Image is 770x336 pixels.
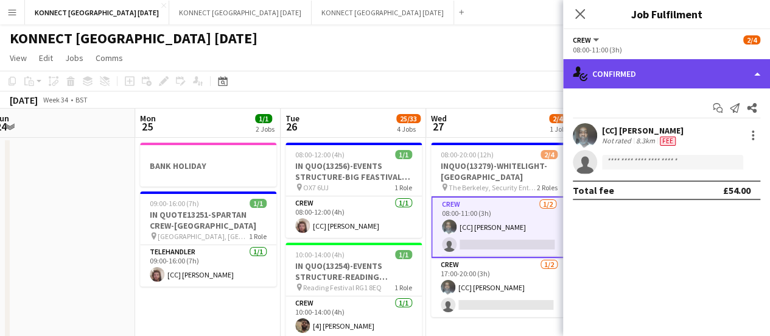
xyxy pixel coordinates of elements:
[449,183,537,192] span: The Berkeley, Security Entrance , [STREET_ADDRESS]
[295,250,345,259] span: 10:00-14:00 (4h)
[249,232,267,241] span: 1 Role
[657,136,678,146] div: Crew has different fees then in role
[431,196,567,258] app-card-role: Crew1/208:00-11:00 (3h)[CC] [PERSON_NAME]
[394,183,412,192] span: 1 Role
[429,120,447,134] span: 27
[250,199,267,208] span: 1/1
[723,184,751,196] div: £54.00
[395,150,412,159] span: 1/1
[25,1,169,24] button: KONNECT [GEOGRAPHIC_DATA] [DATE]
[255,114,272,123] span: 1/1
[140,209,276,231] h3: IN QUOTE13251-SPARTAN CREW-[GEOGRAPHIC_DATA]
[397,124,420,134] div: 4 Jobs
[5,50,32,66] a: View
[602,136,634,146] div: Not rated
[285,160,422,182] h3: IN QUO(13256)-EVENTS STRUCTURE-BIG FEASTIVAL *OOT*
[602,125,684,136] div: [CC] [PERSON_NAME]
[431,160,567,182] h3: INQUO(13279)-WHITELIGHT-[GEOGRAPHIC_DATA]
[395,250,412,259] span: 1/1
[140,143,276,187] app-job-card: BANK HOLIDAY
[96,52,123,63] span: Comms
[573,35,601,45] button: Crew
[431,143,567,317] app-job-card: 08:00-20:00 (12h)2/4INQUO(13279)-WHITELIGHT-[GEOGRAPHIC_DATA] The Berkeley, Security Entrance , [...
[634,136,657,146] div: 8.3km
[140,245,276,287] app-card-role: Telehandler1/109:00-16:00 (7h)[CC] [PERSON_NAME]
[10,29,257,48] h1: KONNECT [GEOGRAPHIC_DATA] [DATE]
[34,50,58,66] a: Edit
[10,52,27,63] span: View
[743,35,760,45] span: 2/4
[285,260,422,282] h3: IN QUO(13254)-EVENTS STRUCTURE-READING FESTIVAL *OOT*
[541,150,558,159] span: 2/4
[303,283,382,292] span: Reading Festival RG1 8EQ
[285,143,422,238] app-job-card: 08:00-12:00 (4h)1/1IN QUO(13256)-EVENTS STRUCTURE-BIG FEASTIVAL *OOT* OX7 6UJ1 RoleCrew1/108:00-1...
[140,160,276,171] h3: BANK HOLIDAY
[140,191,276,287] app-job-card: 09:00-16:00 (7h)1/1IN QUOTE13251-SPARTAN CREW-[GEOGRAPHIC_DATA] [GEOGRAPHIC_DATA], [GEOGRAPHIC_DA...
[285,113,299,124] span: Tue
[256,124,275,134] div: 2 Jobs
[158,232,249,241] span: [GEOGRAPHIC_DATA], [GEOGRAPHIC_DATA]
[169,1,312,24] button: KONNECT [GEOGRAPHIC_DATA] [DATE]
[150,199,199,208] span: 09:00-16:00 (7h)
[40,95,71,104] span: Week 34
[573,35,591,45] span: Crew
[660,137,676,146] span: Fee
[284,120,299,134] span: 26
[60,50,88,66] a: Jobs
[563,59,770,88] div: Confirmed
[394,283,412,292] span: 1 Role
[91,50,128,66] a: Comms
[75,95,88,104] div: BST
[537,183,558,192] span: 2 Roles
[549,114,566,123] span: 2/4
[441,150,494,159] span: 08:00-20:00 (12h)
[285,196,422,238] app-card-role: Crew1/108:00-12:00 (4h)[CC] [PERSON_NAME]
[563,6,770,22] h3: Job Fulfilment
[138,120,156,134] span: 25
[550,124,565,134] div: 1 Job
[396,114,421,123] span: 25/33
[573,45,760,54] div: 08:00-11:00 (3h)
[295,150,345,159] span: 08:00-12:00 (4h)
[39,52,53,63] span: Edit
[312,1,454,24] button: KONNECT [GEOGRAPHIC_DATA] [DATE]
[65,52,83,63] span: Jobs
[431,113,447,124] span: Wed
[10,94,38,106] div: [DATE]
[431,258,567,317] app-card-role: Crew1/217:00-20:00 (3h)[CC] [PERSON_NAME]
[573,184,614,196] div: Total fee
[140,113,156,124] span: Mon
[303,183,329,192] span: OX7 6UJ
